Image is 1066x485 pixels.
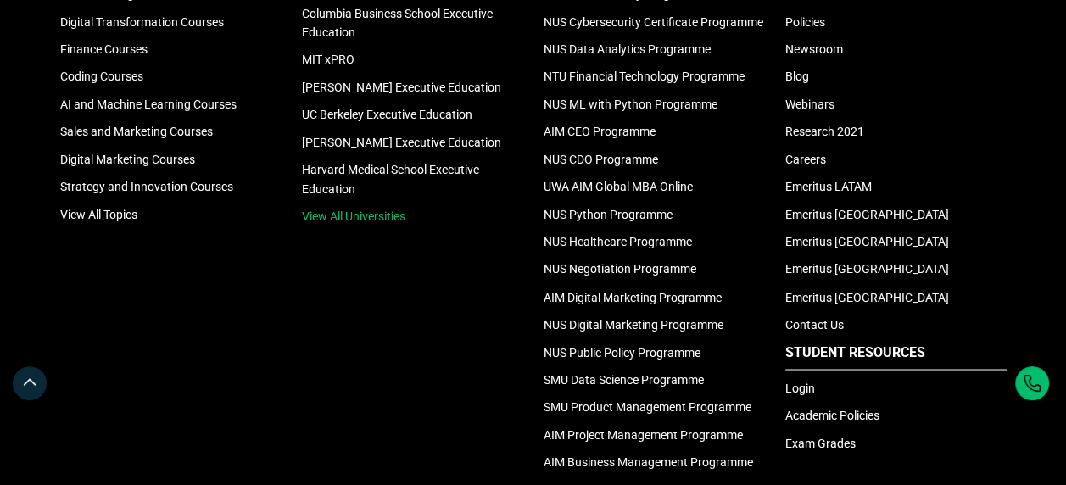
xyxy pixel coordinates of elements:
[785,408,879,421] a: Academic Policies
[785,262,949,276] a: Emeritus [GEOGRAPHIC_DATA]
[544,15,763,29] a: NUS Cybersecurity Certificate Programme
[785,125,864,138] a: Research 2021
[544,290,722,304] a: AIM Digital Marketing Programme
[544,153,658,166] a: NUS CDO Programme
[60,42,148,56] a: Finance Courses
[785,70,809,83] a: Blog
[302,163,479,195] a: Harvard Medical School Executive Education
[785,381,815,394] a: Login
[544,98,717,111] a: NUS ML with Python Programme
[785,42,843,56] a: Newsroom
[544,262,696,276] a: NUS Negotiation Programme
[785,15,825,29] a: Policies
[60,180,233,193] a: Strategy and Innovation Courses
[302,53,354,66] a: MIT xPRO
[302,108,472,121] a: UC Berkeley Executive Education
[785,317,844,331] a: Contact Us
[544,454,753,468] a: AIM Business Management Programme
[544,235,692,248] a: NUS Healthcare Programme
[785,98,834,111] a: Webinars
[544,399,751,413] a: SMU Product Management Programme
[60,208,137,221] a: View All Topics
[302,209,405,223] a: View All Universities
[544,42,711,56] a: NUS Data Analytics Programme
[302,81,501,94] a: [PERSON_NAME] Executive Education
[785,436,856,449] a: Exam Grades
[544,345,700,359] a: NUS Public Policy Programme
[60,153,195,166] a: Digital Marketing Courses
[60,15,224,29] a: Digital Transformation Courses
[785,235,949,248] a: Emeritus [GEOGRAPHIC_DATA]
[60,70,143,83] a: Coding Courses
[544,208,673,221] a: NUS Python Programme
[544,125,656,138] a: AIM CEO Programme
[785,290,949,304] a: Emeritus [GEOGRAPHIC_DATA]
[544,180,693,193] a: UWA AIM Global MBA Online
[302,7,493,39] a: Columbia Business School Executive Education
[785,153,826,166] a: Careers
[785,208,949,221] a: Emeritus [GEOGRAPHIC_DATA]
[544,372,704,386] a: SMU Data Science Programme
[60,98,237,111] a: AI and Machine Learning Courses
[302,136,501,149] a: [PERSON_NAME] Executive Education
[785,180,872,193] a: Emeritus LATAM
[544,70,745,83] a: NTU Financial Technology Programme
[544,427,743,441] a: AIM Project Management Programme
[544,317,723,331] a: NUS Digital Marketing Programme
[60,125,213,138] a: Sales and Marketing Courses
